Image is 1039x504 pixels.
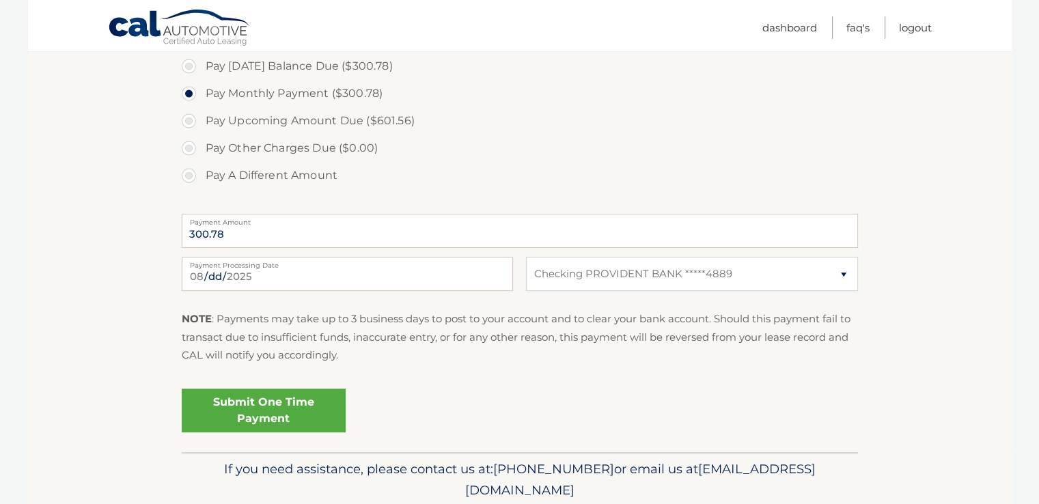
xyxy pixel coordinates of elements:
label: Payment Processing Date [182,257,513,268]
a: Submit One Time Payment [182,389,346,432]
input: Payment Amount [182,214,858,248]
label: Pay A Different Amount [182,162,858,189]
a: Cal Automotive [108,9,251,48]
p: : Payments may take up to 3 business days to post to your account and to clear your bank account.... [182,310,858,364]
label: Pay [DATE] Balance Due ($300.78) [182,53,858,80]
p: If you need assistance, please contact us at: or email us at [191,458,849,502]
label: Pay Upcoming Amount Due ($601.56) [182,107,858,135]
a: Dashboard [762,16,817,39]
strong: NOTE [182,312,212,325]
span: [PHONE_NUMBER] [493,461,614,477]
input: Payment Date [182,257,513,291]
label: Pay Monthly Payment ($300.78) [182,80,858,107]
a: Logout [899,16,932,39]
label: Pay Other Charges Due ($0.00) [182,135,858,162]
label: Payment Amount [182,214,858,225]
a: FAQ's [846,16,870,39]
